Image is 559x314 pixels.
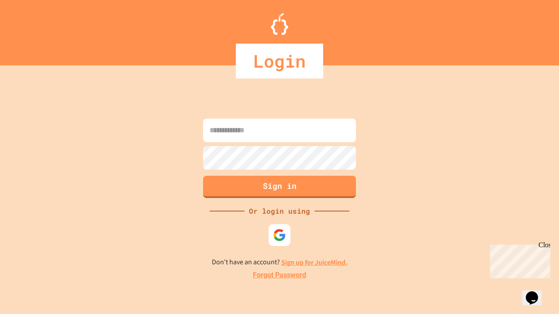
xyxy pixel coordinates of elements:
div: Chat with us now!Close [3,3,60,55]
img: Logo.svg [271,13,288,35]
button: Sign in [203,176,356,198]
a: Sign up for JuiceMind. [281,258,348,267]
img: google-icon.svg [273,229,286,242]
iframe: chat widget [522,279,550,305]
div: Or login using [245,206,314,216]
iframe: chat widget [487,241,550,278]
div: Login [236,44,323,78]
a: Forgot Password [253,270,306,280]
p: Don't have an account? [212,257,348,268]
